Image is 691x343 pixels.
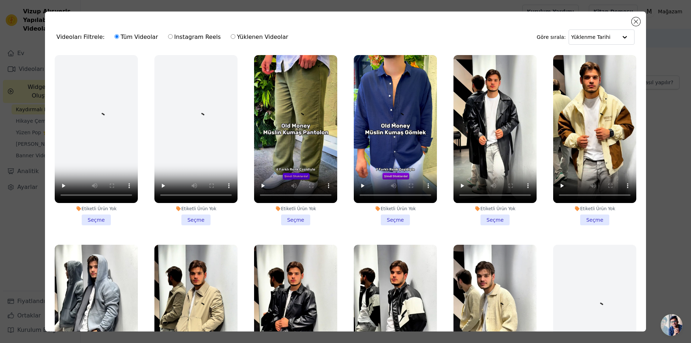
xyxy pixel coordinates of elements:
font: Etiketli Ürün Yok [181,206,216,211]
div: Açık sohbet [661,314,682,336]
font: Videoları Filtrele: [57,33,105,40]
font: Etiketli Ürün Yok [580,206,615,211]
font: Tüm Videolar [121,33,158,40]
font: Etiketli Ürün Yok [480,206,515,211]
font: Etiketli Ürün Yok [281,206,316,211]
font: Etiketli Ürün Yok [381,206,416,211]
font: Etiketli Ürün Yok [82,206,117,211]
font: Instagram Reels [174,33,221,40]
font: Göre sırala: [537,34,566,40]
font: Yüklenen Videolar [237,33,288,40]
